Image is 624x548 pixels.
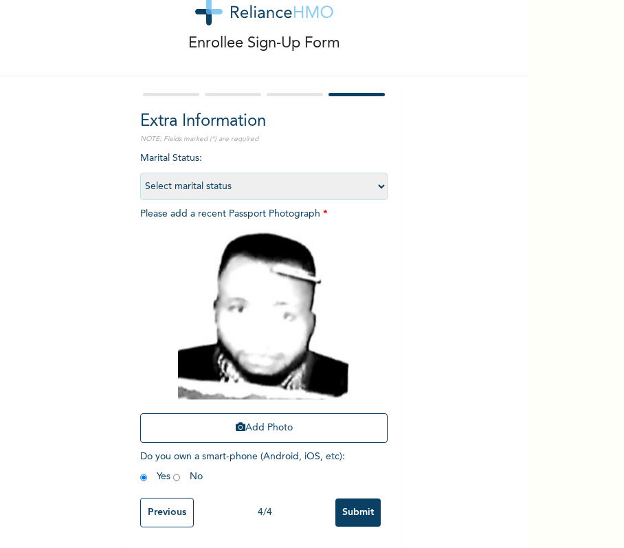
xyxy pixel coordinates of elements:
button: Add Photo [140,413,388,443]
h2: Extra Information [140,109,388,134]
input: Submit [335,498,381,527]
input: Previous [140,498,194,527]
div: 4 / 4 [194,505,335,520]
span: Do you own a smart-phone (Android, iOS, etc) : Yes No [140,452,345,482]
p: Enrollee Sign-Up Form [188,32,340,55]
p: NOTE: Fields marked (*) are required [140,134,388,144]
span: Please add a recent Passport Photograph [140,209,388,450]
img: Crop [178,228,350,399]
span: Marital Status : [140,153,388,191]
